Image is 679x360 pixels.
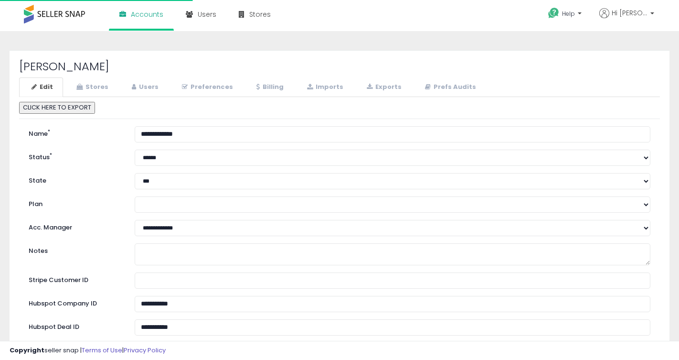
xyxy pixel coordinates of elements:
[21,150,127,162] label: Status
[599,8,654,30] a: Hi [PERSON_NAME]
[21,126,127,139] label: Name
[82,346,122,355] a: Terms of Use
[249,10,271,19] span: Stores
[21,273,127,285] label: Stripe Customer ID
[19,77,63,97] a: Edit
[19,60,660,73] h2: [PERSON_NAME]
[124,346,166,355] a: Privacy Policy
[21,220,127,232] label: Acc. Manager
[612,8,647,18] span: Hi [PERSON_NAME]
[170,77,243,97] a: Preferences
[354,77,412,97] a: Exports
[562,10,575,18] span: Help
[413,77,486,97] a: Prefs Audits
[10,346,166,355] div: seller snap | |
[244,77,294,97] a: Billing
[10,346,44,355] strong: Copyright
[295,77,353,97] a: Imports
[21,296,127,308] label: Hubspot Company ID
[21,173,127,185] label: State
[21,196,127,209] label: Plan
[21,319,127,332] label: Hubspot Deal ID
[548,7,560,19] i: Get Help
[21,243,127,256] label: Notes
[131,10,163,19] span: Accounts
[19,102,95,114] button: CLICK HERE TO EXPORT
[198,10,216,19] span: Users
[119,77,169,97] a: Users
[64,77,118,97] a: Stores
